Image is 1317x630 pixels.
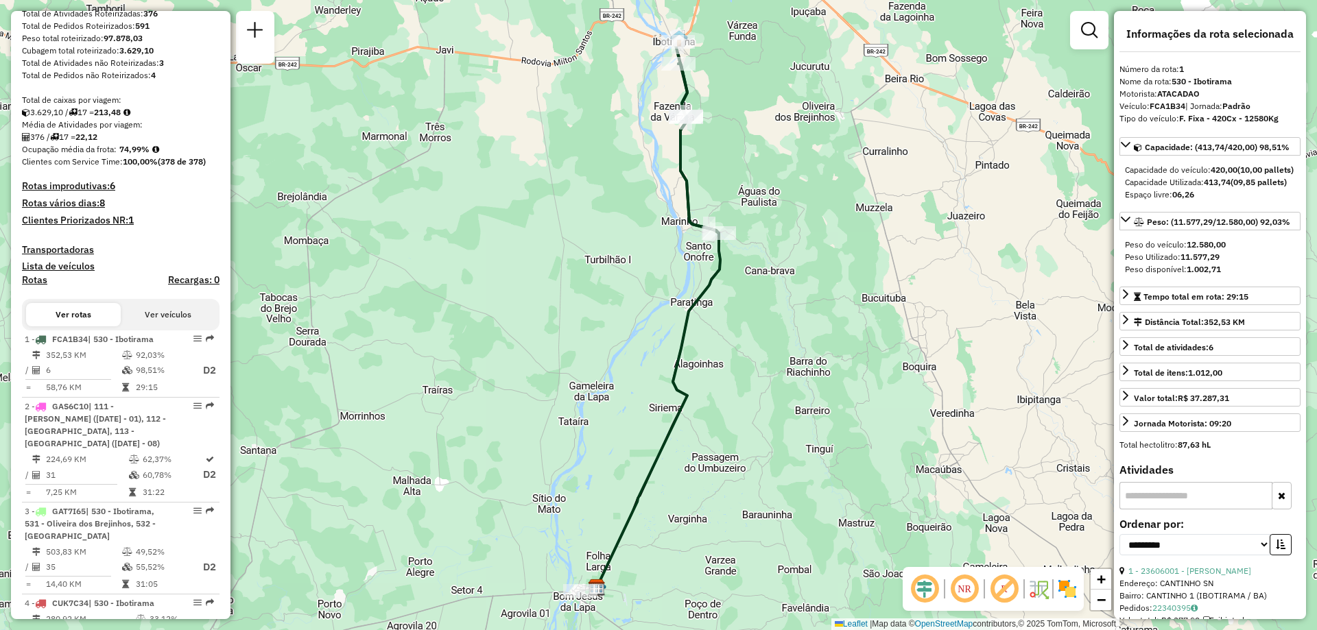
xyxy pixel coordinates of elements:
strong: 3.629,10 [119,45,154,56]
strong: 413,74 [1204,177,1231,187]
div: Pedidos: [1119,602,1301,614]
a: Distância Total:352,53 KM [1119,312,1301,330]
strong: 3 [159,58,164,68]
i: Cubagem total roteirizado [22,108,30,117]
em: Opções [193,507,202,515]
span: Exibir rótulo [988,572,1021,605]
div: Total de Atividades Roteirizadas: [22,8,219,20]
a: Peso: (11.577,29/12.580,00) 92,03% [1119,212,1301,230]
td: 280,92 KM [45,612,135,626]
a: Valor total:R$ 37.287,31 [1119,388,1301,407]
td: = [25,485,32,499]
strong: F. Fixa - 420Cx - 12580Kg [1179,113,1279,123]
strong: 97.878,03 [104,33,143,43]
i: Meta Caixas/viagem: 206,52 Diferença: 6,96 [123,108,130,117]
h4: Rotas [22,274,47,286]
div: Total de Atividades não Roteirizadas: [22,57,219,69]
span: GAT7I65 [52,506,86,516]
strong: (09,85 pallets) [1231,177,1287,187]
p: D2 [203,467,216,483]
span: GAS6C10 [52,401,88,411]
a: Tempo total em rota: 29:15 [1119,287,1301,305]
div: Total de caixas por viagem: [22,94,219,106]
i: Total de Atividades [32,366,40,374]
td: 14,40 KM [45,577,121,591]
i: Tempo total em rota [122,580,129,588]
span: 3 - [25,506,156,541]
td: 352,53 KM [45,348,121,362]
i: Total de rotas [50,133,59,141]
span: Peso: (11.577,29/12.580,00) 92,03% [1147,217,1290,227]
i: Total de rotas [69,108,78,117]
span: + [1097,570,1106,587]
div: Cubagem total roteirizado: [22,45,219,57]
td: 31:22 [142,485,202,499]
div: Tipo do veículo: [1119,112,1301,125]
a: Total de atividades:6 [1119,337,1301,356]
a: Total de itens:1.012,00 [1119,363,1301,381]
h4: Informações da rota selecionada [1119,27,1301,40]
div: Peso: (11.577,29/12.580,00) 92,03% [1119,233,1301,281]
div: Total de Pedidos Roteirizados: [22,20,219,32]
strong: 6 [110,180,115,192]
td: 55,52% [135,559,190,576]
strong: 100,00% [123,156,158,167]
em: Opções [193,598,202,607]
span: | Jornada: [1185,101,1250,111]
strong: 1 [128,214,134,226]
span: 1 - [25,334,154,344]
i: % de utilização da cubagem [122,563,132,571]
em: Rota exportada [206,598,214,607]
span: | 530 - Ibotirama [88,334,154,344]
div: Bairro: CANTINHO 1 (IBOTIRAMA / BA) [1119,590,1301,602]
i: % de utilização do peso [122,351,132,359]
strong: ATACADAO [1157,88,1200,99]
h4: Atividades [1119,463,1301,476]
span: 352,53 KM [1204,317,1245,327]
img: PA - Ibotirama [670,29,688,47]
div: Endereço: CANTINHO SN [1119,577,1301,590]
td: 33,12% [149,612,214,626]
i: Distância Total [32,351,40,359]
div: Distância Total: [1134,316,1245,328]
div: 376 / 17 = [22,131,219,143]
span: 2 - [25,401,166,448]
td: 60,78% [142,466,202,483]
span: CUK7C34 [52,598,88,608]
h4: Lista de veículos [22,261,219,272]
div: Veículo: [1119,100,1301,112]
h4: Rotas vários dias: [22,197,219,209]
td: 98,51% [135,362,190,379]
img: Exibir/Ocultar setores [1056,578,1078,600]
i: % de utilização do peso [122,548,132,556]
strong: (378 de 378) [158,156,206,167]
td: 35 [45,559,121,576]
button: Ver veículos [121,303,215,326]
p: D2 [191,363,216,378]
i: Total de Atividades [32,563,40,571]
div: Capacidade do veículo: [1125,164,1295,176]
em: Rota exportada [206,335,214,343]
strong: 87,63 hL [1178,439,1211,450]
i: Distância Total [32,548,40,556]
em: Média calculada utilizando a maior ocupação (%Peso ou %Cubagem) de cada rota da sessão. Rotas cro... [152,145,159,154]
h4: Clientes Priorizados NR: [22,215,219,226]
div: Map data © contributors,© 2025 TomTom, Microsoft [831,618,1119,630]
i: Rota otimizada [206,455,214,463]
strong: 213,48 [94,107,121,117]
div: Total de itens: [1134,367,1222,379]
div: Total de Pedidos não Roteirizados: [22,69,219,82]
a: OpenStreetMap [915,619,973,629]
label: Ordenar por: [1119,516,1301,532]
td: 49,52% [135,545,190,559]
i: Tempo total em rota [129,488,136,496]
td: 6 [45,362,121,379]
strong: Padrão [1222,101,1250,111]
span: Ocultar NR [948,572,981,605]
div: Número da rota: [1119,63,1301,75]
strong: 530 - Ibotirama [1172,76,1232,86]
img: Fluxo de ruas [1028,578,1049,600]
em: Rota exportada [206,507,214,515]
td: / [25,466,32,483]
td: 7,25 KM [45,485,128,499]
